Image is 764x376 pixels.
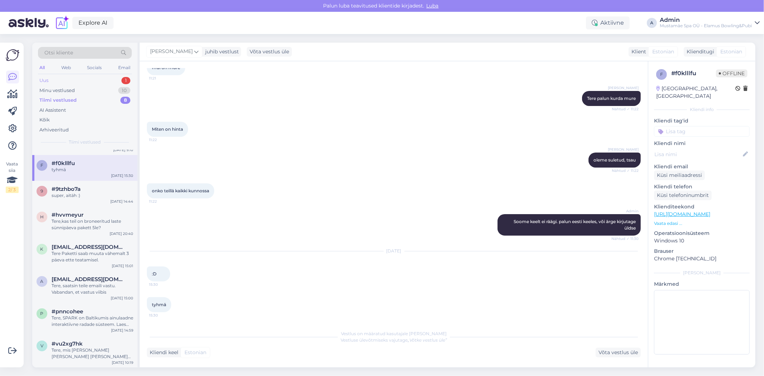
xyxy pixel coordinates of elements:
[654,280,750,288] p: Märkmed
[39,126,69,134] div: Arhiveeritud
[514,219,637,231] span: Soome keelt ei räägi. palun eesti keeles, või ärge kirjutage üldse
[656,85,735,100] div: [GEOGRAPHIC_DATA], [GEOGRAPHIC_DATA]
[120,97,130,104] div: 8
[684,48,714,56] div: Klienditugi
[52,283,133,295] div: Tere, saatsin teile emaili vastu. Vabandan, et vastus viibis
[654,140,750,147] p: Kliendi nimi
[647,18,657,28] div: A
[54,15,69,30] img: explore-ai
[654,183,750,191] p: Kliendi telefon
[149,76,176,81] span: 11:21
[147,349,178,356] div: Kliendi keel
[152,126,183,132] span: Miten on hinta
[52,244,126,250] span: kersti.tael@gmail.com
[52,341,83,347] span: #vu2xg7hk
[654,117,750,125] p: Kliendi tag'id
[152,302,166,307] span: tyhmä
[587,96,636,101] span: Tere palun kurda mure
[39,116,50,124] div: Kõik
[38,63,46,72] div: All
[147,248,641,254] div: [DATE]
[629,48,646,56] div: Klient
[52,218,133,231] div: Tere,kas teil on broneeritud laste sünnipäeva pakett 5le?
[40,311,44,316] span: p
[39,107,66,114] div: AI Assistent
[52,315,133,328] div: Tere, SPARK on Baltikumis ainulaadne interaktiivne radade süsteem. Laes olevad projektorid jälgiv...
[660,17,760,29] a: AdminMustamäe Spa OÜ - Elamus Bowling&Pubi
[654,237,750,245] p: Windows 10
[86,63,103,72] div: Socials
[41,188,43,194] span: 9
[113,147,133,153] div: [DATE] 9:10
[40,279,44,284] span: a
[671,69,716,78] div: # f0klllfu
[52,250,133,263] div: Tere Paketti saab muuta vähemalt 3 päeva ette teatamisel.
[52,308,83,315] span: #pnncohee
[652,48,674,56] span: Estonian
[39,87,75,94] div: Minu vestlused
[341,337,447,343] span: Vestluse ülevõtmiseks vajutage
[44,49,73,57] span: Otsi kliente
[117,63,132,72] div: Email
[121,77,130,84] div: 1
[341,331,447,336] span: Vestlus on määratud kasutajale [PERSON_NAME]
[654,150,741,158] input: Lisa nimi
[69,139,101,145] span: Tiimi vestlused
[608,85,639,91] span: [PERSON_NAME]
[6,48,19,62] img: Askly Logo
[52,276,126,283] span: andraisakar@gmail.com
[612,208,639,214] span: Admin
[586,16,630,29] div: Aktiivne
[660,23,752,29] div: Mustamäe Spa OÜ - Elamus Bowling&Pubi
[716,69,748,77] span: Offline
[40,163,43,168] span: f
[654,191,712,200] div: Küsi telefoninumbrit
[149,313,176,318] span: 15:30
[149,137,176,143] span: 11:22
[654,106,750,113] div: Kliendi info
[612,106,639,112] span: Nähtud ✓ 11:22
[52,160,75,167] span: #f0klllfu
[408,337,447,343] i: „Võtke vestlus üle”
[110,199,133,204] div: [DATE] 14:44
[654,247,750,255] p: Brauser
[52,347,133,360] div: Tere, mis [PERSON_NAME] [PERSON_NAME] [PERSON_NAME] kaua te mängida soovite. Broneerimiseks on [P...
[654,170,705,180] div: Küsi meiliaadressi
[110,231,133,236] div: [DATE] 20:40
[39,77,48,84] div: Uus
[111,328,133,333] div: [DATE] 14:59
[40,214,44,220] span: h
[660,17,752,23] div: Admin
[654,220,750,227] p: Vaata edasi ...
[118,87,130,94] div: 10
[52,212,83,218] span: #hvvmeyur
[202,48,239,56] div: juhib vestlust
[654,211,710,217] a: [URL][DOMAIN_NAME]
[150,48,193,56] span: [PERSON_NAME]
[60,63,72,72] div: Web
[40,246,44,252] span: k
[6,187,19,193] div: 2 / 3
[184,349,206,356] span: Estonian
[149,282,176,287] span: 15:30
[247,47,292,57] div: Võta vestlus üle
[149,199,176,204] span: 11:22
[52,167,133,173] div: tyhmä
[654,255,750,262] p: Chrome [TECHNICAL_ID]
[112,360,133,365] div: [DATE] 10:19
[40,343,43,348] span: v
[152,188,209,193] span: onko teillä kaikki kunnossa
[112,263,133,269] div: [DATE] 15:01
[72,17,114,29] a: Explore AI
[612,168,639,173] span: Nähtud ✓ 11:22
[611,236,639,241] span: Nähtud ✓ 11:30
[6,161,19,193] div: Vaata siia
[594,157,636,163] span: oleme suletud, tsau
[720,48,742,56] span: Estonian
[152,271,157,276] span: :D
[654,270,750,276] div: [PERSON_NAME]
[52,192,133,199] div: super, aitäh :)
[660,72,663,77] span: f
[654,230,750,237] p: Operatsioonisüsteem
[111,173,133,178] div: [DATE] 15:30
